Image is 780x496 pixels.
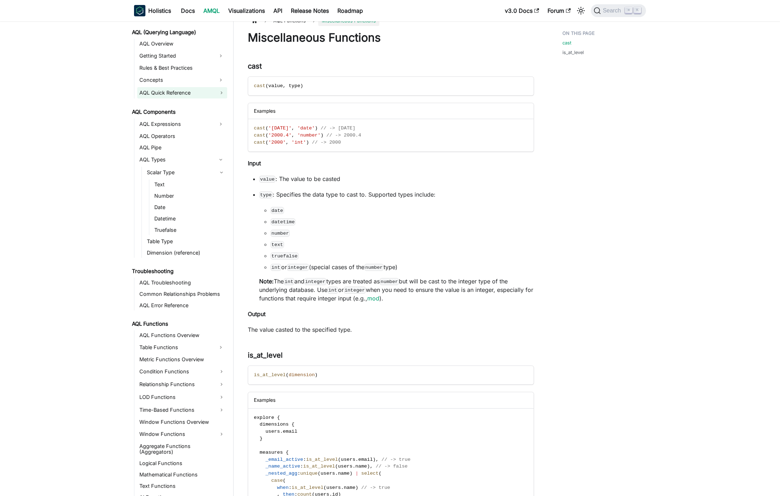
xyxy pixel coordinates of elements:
[260,436,262,441] span: }
[381,457,411,462] span: // -> true
[277,485,289,490] span: when
[137,366,227,377] a: Condition Functions
[248,160,261,167] strong: Input
[248,31,534,45] h1: Miscellaneous Functions
[130,27,227,37] a: AQL (Querying Language)
[625,7,632,14] kbd: ⌘
[364,264,384,271] code: number
[289,485,292,490] span: :
[177,5,199,16] a: Docs
[137,417,227,427] a: Window Functions Overview
[335,464,338,469] span: (
[297,471,300,476] span: :
[335,471,338,476] span: .
[271,241,284,248] code: text
[341,457,356,462] span: users
[292,422,294,427] span: {
[349,471,352,476] span: )
[292,133,294,138] span: ,
[286,450,289,455] span: {
[224,5,269,16] a: Visualizations
[356,457,358,462] span: .
[137,118,214,130] a: AQL Expressions
[137,74,214,86] a: Concepts
[271,230,290,237] code: number
[318,471,321,476] span: (
[214,342,227,353] button: Expand sidebar category 'Table Functions'
[326,133,361,138] span: // -> 2000.4
[152,191,227,201] a: Number
[259,191,273,198] code: type
[324,485,326,490] span: (
[248,310,266,318] strong: Output
[137,342,214,353] a: Table Functions
[259,278,274,285] strong: Note:
[137,458,227,468] a: Logical Functions
[361,485,390,490] span: // -> true
[283,429,298,434] span: email
[271,252,299,260] code: truefalse
[268,140,286,145] span: '2000'
[266,464,300,469] span: _name_active
[601,7,625,14] span: Search
[271,478,283,483] span: case
[152,180,227,190] a: Text
[152,202,227,212] a: Date
[292,140,306,145] span: 'int'
[367,464,370,469] span: )
[137,131,227,141] a: AQL Operators
[634,7,641,14] kbd: K
[283,83,286,89] span: ,
[266,471,298,476] span: _nested_agg
[306,457,338,462] span: is_at_level
[321,471,335,476] span: users
[248,103,534,119] div: Examples
[137,441,227,457] a: Aggregate Functions (Aggregators)
[312,140,341,145] span: // -> 2000
[326,485,341,490] span: users
[259,175,534,183] p: : The value to be casted
[137,391,227,403] a: LOD Functions
[266,83,268,89] span: (
[248,392,534,408] div: Examples
[356,485,358,490] span: )
[271,263,534,271] li: or (special cases of the type)
[361,471,379,476] span: select
[321,133,324,138] span: )
[292,126,294,131] span: ,
[280,429,283,434] span: .
[152,214,227,224] a: Datetime
[137,300,227,310] a: AQL Error Reference
[137,379,227,390] a: Relationship Functions
[254,83,266,89] span: cast
[130,319,227,329] a: AQL Functions
[214,154,227,165] button: Collapse sidebar category 'AQL Types'
[130,107,227,117] a: AQL Components
[304,278,326,285] code: integer
[292,485,324,490] span: is_at_level
[543,5,575,16] a: Forum
[137,63,227,73] a: Rules & Best Practices
[254,372,286,378] span: is_at_level
[277,415,280,420] span: {
[145,236,227,246] a: Table Type
[376,457,379,462] span: ,
[300,83,303,89] span: )
[214,74,227,86] button: Expand sidebar category 'Concepts'
[271,264,281,271] code: int
[266,457,303,462] span: _email_active
[248,325,534,334] p: The value casted to the specified type.
[130,266,227,276] a: Troubleshooting
[287,5,333,16] a: Release Notes
[137,39,227,49] a: AQL Overview
[271,218,295,225] code: datetime
[379,471,381,476] span: (
[333,5,367,16] a: Roadmap
[300,464,303,469] span: :
[373,457,376,462] span: )
[214,50,227,62] button: Expand sidebar category 'Getting Started'
[321,126,356,131] span: // -> [DATE]
[352,464,355,469] span: .
[303,457,306,462] span: :
[137,143,227,153] a: AQL Pipe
